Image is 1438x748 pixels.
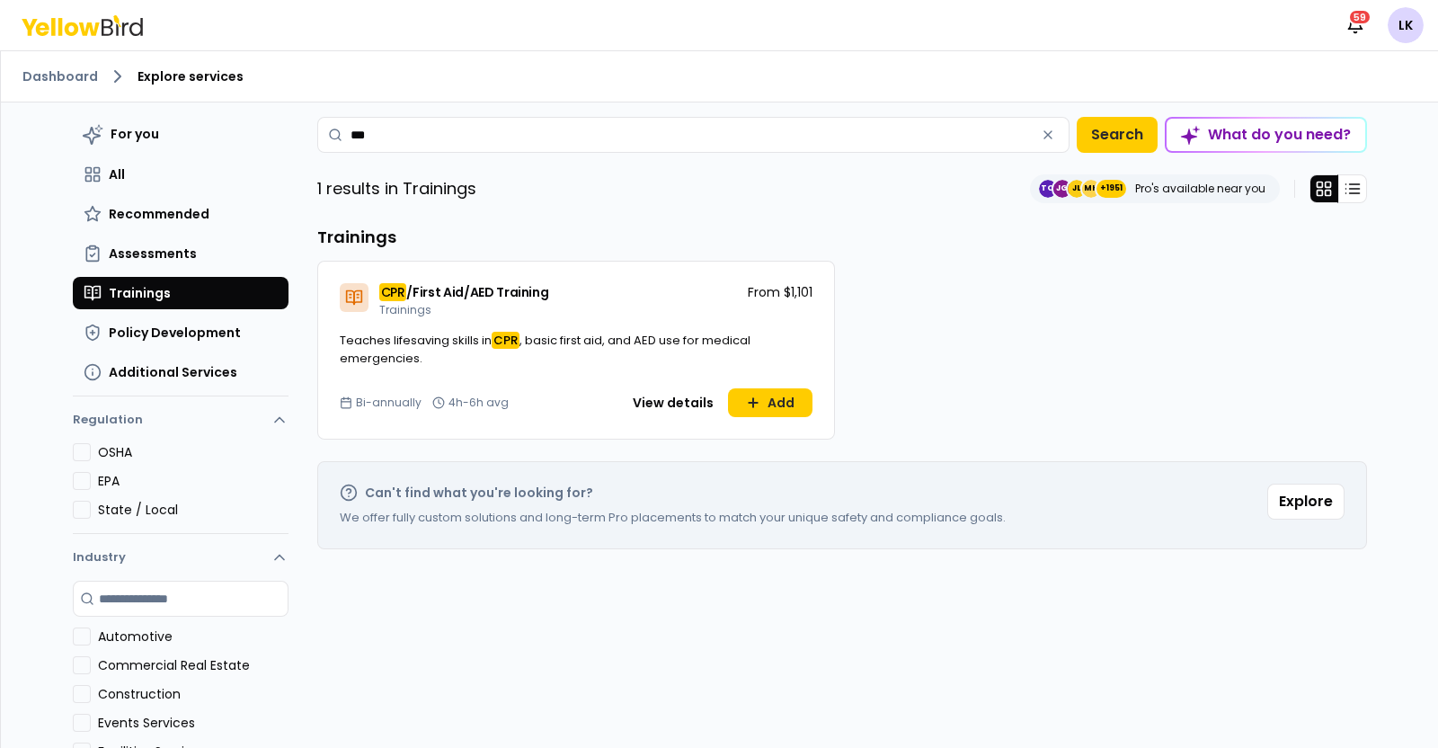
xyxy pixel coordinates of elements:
[73,277,288,309] button: Trainings
[98,685,288,703] label: Construction
[109,324,241,342] span: Policy Development
[109,245,197,263] span: Assessments
[317,225,1367,250] h3: Trainings
[73,117,288,151] button: For you
[1388,7,1424,43] span: LK
[1165,117,1367,153] button: What do you need?
[317,176,476,201] p: 1 results in Trainings
[492,332,519,349] mark: CPR
[340,509,1006,527] p: We offer fully custom solutions and long-term Pro placements to match your unique safety and comp...
[379,283,407,301] mark: CPR
[1077,117,1158,153] button: Search
[98,628,288,646] label: Automotive
[1068,180,1086,198] span: JL
[138,67,244,85] span: Explore services
[73,404,288,443] button: Regulation
[622,388,724,417] button: View details
[356,396,422,410] span: Bi-annually
[73,158,288,191] button: All
[73,534,288,581] button: Industry
[98,656,288,674] label: Commercial Real Estate
[98,714,288,732] label: Events Services
[109,284,171,302] span: Trainings
[1348,9,1371,25] div: 59
[340,332,492,349] span: Teaches lifesaving skills in
[379,302,431,317] span: Trainings
[73,356,288,388] button: Additional Services
[98,501,288,519] label: State / Local
[1053,180,1071,198] span: JG
[109,363,237,381] span: Additional Services
[1100,180,1123,198] span: +1951
[406,283,548,301] span: /First Aid/AED Training
[22,66,1416,87] nav: breadcrumb
[1167,119,1365,151] div: What do you need?
[73,443,288,533] div: Regulation
[448,396,509,410] span: 4h-6h avg
[1135,182,1265,196] p: Pro's available near you
[98,472,288,490] label: EPA
[73,237,288,270] button: Assessments
[365,484,593,502] h2: Can't find what you're looking for?
[73,198,288,230] button: Recommended
[109,165,125,183] span: All
[109,205,209,223] span: Recommended
[1337,7,1373,43] button: 59
[73,316,288,349] button: Policy Development
[111,125,159,143] span: For you
[728,388,812,417] button: Add
[98,443,288,461] label: OSHA
[340,332,750,367] span: , basic first aid, and AED use for medical emergencies.
[1267,484,1345,520] button: Explore
[1082,180,1100,198] span: MH
[22,67,98,85] a: Dashboard
[748,283,812,301] p: From $1,101
[1039,180,1057,198] span: TC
